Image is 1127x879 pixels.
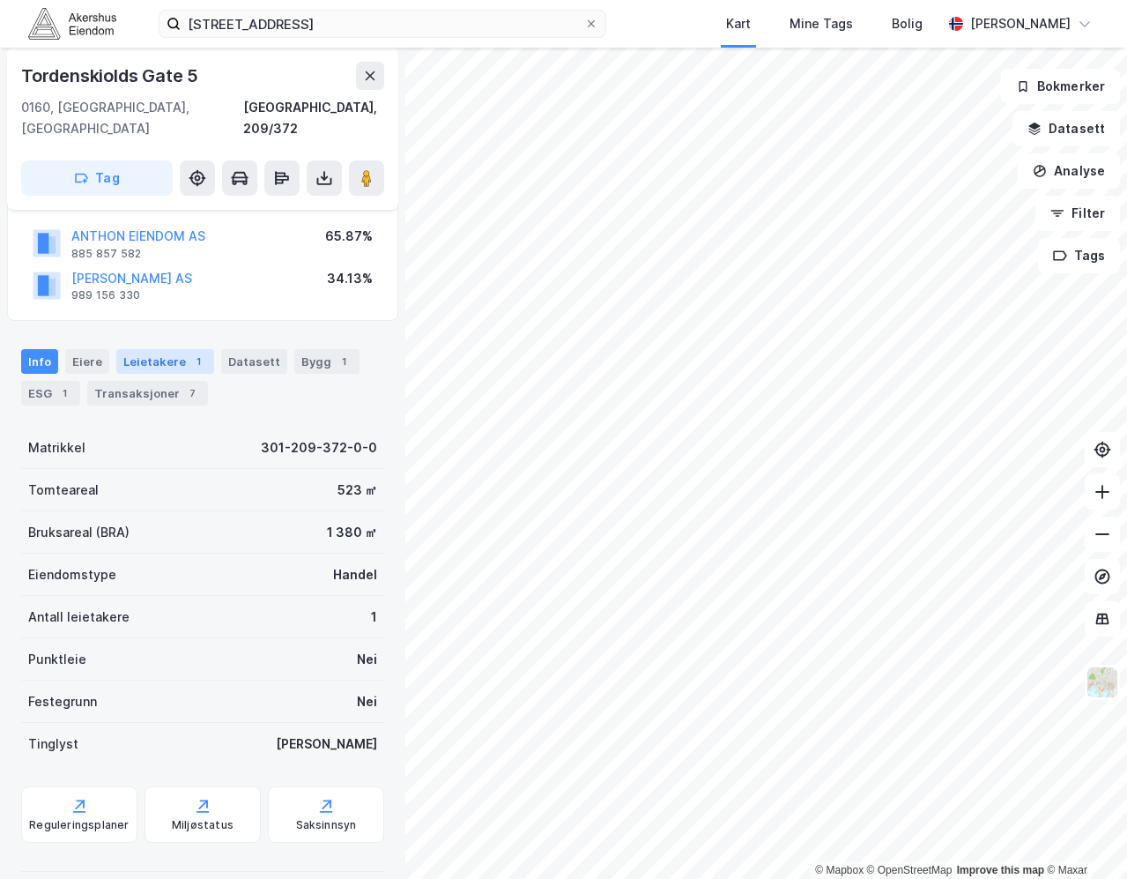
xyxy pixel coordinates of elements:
[294,349,360,374] div: Bygg
[28,8,116,39] img: akershus-eiendom-logo.9091f326c980b4bce74ccdd9f866810c.svg
[296,818,357,832] div: Saksinnsyn
[815,864,864,876] a: Mapbox
[21,160,173,196] button: Tag
[325,226,373,247] div: 65.87%
[28,649,86,670] div: Punktleie
[337,480,377,501] div: 523 ㎡
[28,480,99,501] div: Tomteareal
[181,11,584,37] input: Søk på adresse, matrikkel, gårdeiere, leietakere eller personer
[28,437,85,458] div: Matrikkel
[21,62,202,90] div: Tordenskiolds Gate 5
[1035,196,1120,231] button: Filter
[56,384,73,402] div: 1
[1012,111,1120,146] button: Datasett
[970,13,1071,34] div: [PERSON_NAME]
[327,268,373,289] div: 34.13%
[28,734,78,755] div: Tinglyst
[1038,238,1120,273] button: Tags
[1018,153,1120,189] button: Analyse
[1086,666,1119,699] img: Z
[183,384,201,402] div: 7
[87,381,208,406] div: Transaksjoner
[357,691,377,712] div: Nei
[892,13,923,34] div: Bolig
[261,437,377,458] div: 301-209-372-0-0
[71,247,141,261] div: 885 857 582
[29,818,129,832] div: Reguleringsplaner
[357,649,377,670] div: Nei
[327,522,377,543] div: 1 380 ㎡
[335,353,352,370] div: 1
[28,607,130,628] div: Antall leietakere
[71,288,140,302] div: 989 156 330
[957,864,1044,876] a: Improve this map
[221,349,287,374] div: Datasett
[1039,794,1127,879] div: Kontrollprogram for chat
[1001,69,1120,104] button: Bokmerker
[65,349,109,374] div: Eiere
[276,734,377,755] div: [PERSON_NAME]
[21,381,80,406] div: ESG
[189,353,207,370] div: 1
[726,13,751,34] div: Kart
[333,564,377,585] div: Handel
[28,564,116,585] div: Eiendomstype
[243,97,384,139] div: [GEOGRAPHIC_DATA], 209/372
[790,13,853,34] div: Mine Tags
[172,818,234,832] div: Miljøstatus
[116,349,214,374] div: Leietakere
[21,349,58,374] div: Info
[28,522,130,543] div: Bruksareal (BRA)
[21,97,243,139] div: 0160, [GEOGRAPHIC_DATA], [GEOGRAPHIC_DATA]
[28,691,97,712] div: Festegrunn
[867,864,953,876] a: OpenStreetMap
[1039,794,1127,879] iframe: Chat Widget
[371,607,377,628] div: 1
